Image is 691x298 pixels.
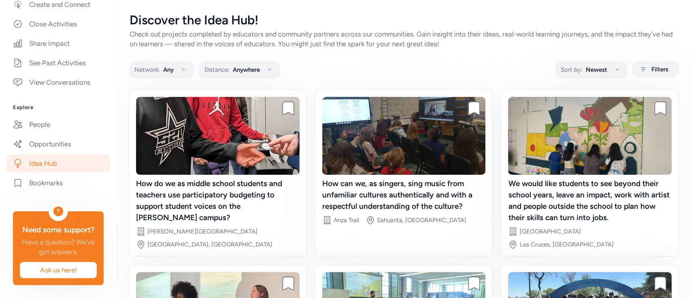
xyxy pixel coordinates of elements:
[6,116,110,133] a: People
[377,216,466,224] div: Sahuarita, [GEOGRAPHIC_DATA]
[13,104,104,111] h3: Explore
[519,240,613,249] div: Las Cruces, [GEOGRAPHIC_DATA]
[6,54,110,72] a: See Past Activities
[6,15,110,33] a: Close Activities
[147,227,257,236] div: [PERSON_NAME][GEOGRAPHIC_DATA]
[508,178,672,223] div: We would like students to see beyond their school years, leave an impact, work with artist and pe...
[6,73,110,91] a: View Conversations
[322,178,486,212] div: How can we, as singers, sing music from unfamiliar cultures authentically and with a respectful u...
[508,97,672,175] img: image
[147,240,272,249] div: [GEOGRAPHIC_DATA], [GEOGRAPHIC_DATA]
[136,178,300,223] div: How do we as middle school students and teachers use participatory budgeting to support student v...
[6,135,110,153] a: Opportunities
[555,61,627,78] button: Sort by:Newest
[6,34,110,52] a: Share Impact
[199,61,280,78] button: Distance:Anywhere
[130,29,678,49] div: Check out projects completed by educators and community partners across our communities. Gain ins...
[561,65,583,75] span: Sort by:
[134,65,160,75] span: Network:
[26,265,90,275] span: Ask us here!
[6,174,110,192] a: Bookmarks
[136,97,300,175] img: image
[651,64,668,74] span: Filters
[130,13,678,28] div: Discover the Idea Hub!
[204,65,230,75] span: Distance:
[322,97,486,175] img: image
[6,154,110,172] a: Idea Hub
[53,206,63,216] div: ?
[519,227,580,236] div: [GEOGRAPHIC_DATA]
[129,61,193,78] button: Network:Any
[19,224,97,236] div: Need some support?
[233,65,260,75] span: Anywhere
[586,65,607,75] span: Newest
[19,237,97,257] div: Have a question? We've got answers.
[163,65,174,75] span: Any
[334,216,359,224] div: Anza Trail
[19,262,97,279] button: Ask us here!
